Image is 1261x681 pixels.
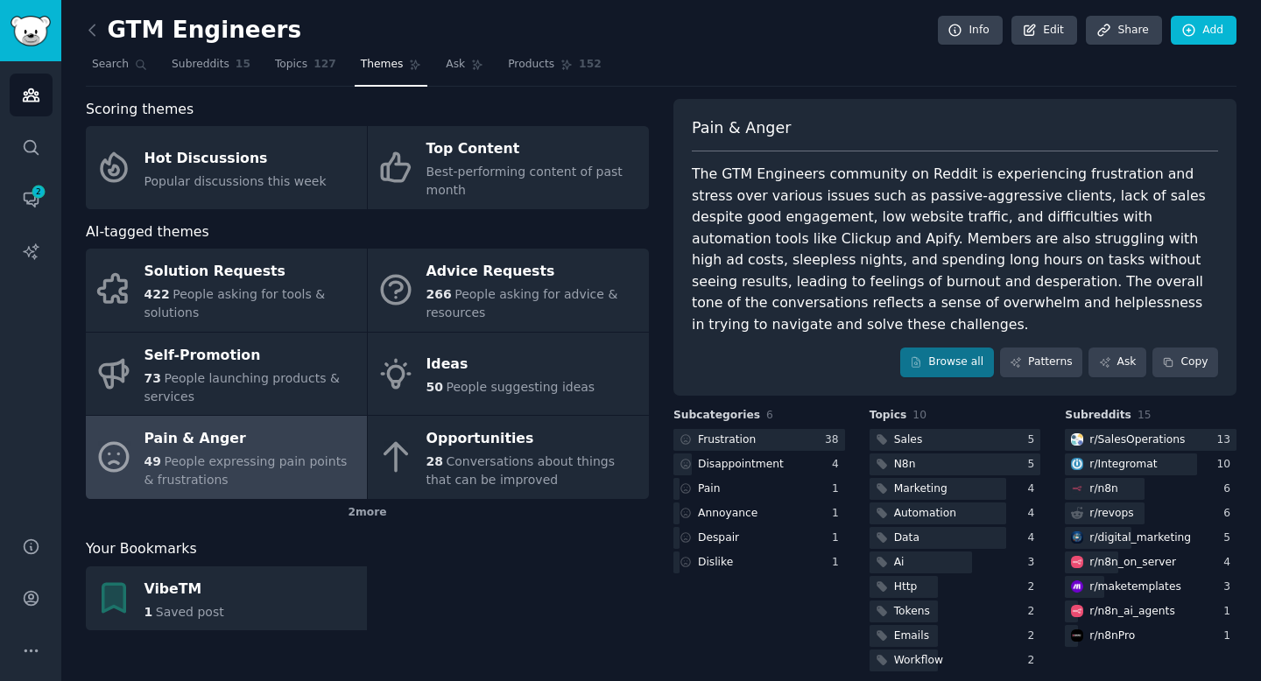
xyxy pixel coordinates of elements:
[912,409,926,421] span: 10
[1089,481,1118,497] div: r/ n8n
[426,287,618,319] span: People asking for advice & resources
[870,649,1041,671] a: Workflow2
[832,555,845,571] div: 1
[368,333,649,416] a: Ideas50People suggesting ideas
[1152,348,1218,377] button: Copy
[1065,453,1236,475] a: Integromatr/Integromat10
[275,57,307,73] span: Topics
[361,57,404,73] span: Themes
[86,566,367,631] a: VibeTM1Saved post
[144,371,340,404] span: People launching products & services
[1171,16,1236,46] a: Add
[1028,432,1041,448] div: 5
[870,478,1041,500] a: Marketing4
[86,99,194,121] span: Scoring themes
[1028,481,1041,497] div: 4
[92,57,129,73] span: Search
[368,416,649,499] a: Opportunities28Conversations about things that can be improved
[870,408,907,424] span: Topics
[269,51,342,87] a: Topics127
[10,178,53,221] a: 2
[11,16,51,46] img: GummySearch logo
[1028,555,1041,571] div: 3
[894,481,948,497] div: Marketing
[870,527,1041,549] a: Data4
[870,625,1041,647] a: Emails2
[1065,527,1236,549] a: digital_marketingr/digital_marketing5
[894,579,918,595] div: Http
[86,51,153,87] a: Search
[894,457,916,473] div: N8n
[870,600,1041,622] a: Tokens2
[86,126,367,209] a: Hot DiscussionsPopular discussions this week
[1223,579,1236,595] div: 3
[1089,530,1191,546] div: r/ digital_marketing
[1223,481,1236,497] div: 6
[144,174,327,188] span: Popular discussions this week
[426,425,640,453] div: Opportunities
[446,57,465,73] span: Ask
[894,506,956,522] div: Automation
[1065,502,1236,524] a: r/revops6
[1071,531,1083,544] img: digital_marketing
[1223,530,1236,546] div: 5
[426,258,640,286] div: Advice Requests
[1086,16,1161,46] a: Share
[698,506,757,522] div: Annoyance
[698,457,784,473] div: Disappointment
[368,126,649,209] a: Top ContentBest-performing content of past month
[698,481,721,497] div: Pain
[1223,506,1236,522] div: 6
[1223,604,1236,620] div: 1
[1089,579,1181,595] div: r/ maketemplates
[1028,579,1041,595] div: 2
[1216,457,1236,473] div: 10
[698,555,733,571] div: Dislike
[86,538,197,560] span: Your Bookmarks
[894,555,905,571] div: Ai
[894,530,919,546] div: Data
[86,499,649,527] div: 2 more
[236,57,250,73] span: 15
[870,453,1041,475] a: N8n5
[426,287,452,301] span: 266
[692,117,791,139] span: Pain & Anger
[1000,348,1082,377] a: Patterns
[144,605,153,619] span: 1
[698,432,756,448] div: Frustration
[1216,432,1236,448] div: 13
[156,605,224,619] span: Saved post
[1071,605,1083,617] img: n8n_ai_agents
[1089,506,1133,522] div: r/ revops
[1089,604,1174,620] div: r/ n8n_ai_agents
[1028,628,1041,644] div: 2
[1028,457,1041,473] div: 5
[673,408,760,424] span: Subcategories
[673,551,845,573] a: Dislike1
[938,16,1003,46] a: Info
[508,57,554,73] span: Products
[894,653,943,669] div: Workflow
[1071,482,1083,495] img: n8n
[900,348,994,377] a: Browse all
[144,371,161,385] span: 73
[1071,629,1083,642] img: n8nPro
[1065,429,1236,451] a: SalesOperationsr/SalesOperations13
[426,165,623,197] span: Best-performing content of past month
[502,51,607,87] a: Products152
[673,429,845,451] a: Frustration38
[1028,604,1041,620] div: 2
[673,478,845,500] a: Pain1
[1071,458,1083,470] img: Integromat
[1089,555,1176,571] div: r/ n8n_on_server
[1223,555,1236,571] div: 4
[144,341,358,369] div: Self-Promotion
[1028,530,1041,546] div: 4
[1071,433,1083,446] img: SalesOperations
[144,287,326,319] span: People asking for tools & solutions
[144,454,161,468] span: 49
[673,502,845,524] a: Annoyance1
[1089,432,1185,448] div: r/ SalesOperations
[144,144,327,172] div: Hot Discussions
[144,454,348,487] span: People expressing pain points & frustrations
